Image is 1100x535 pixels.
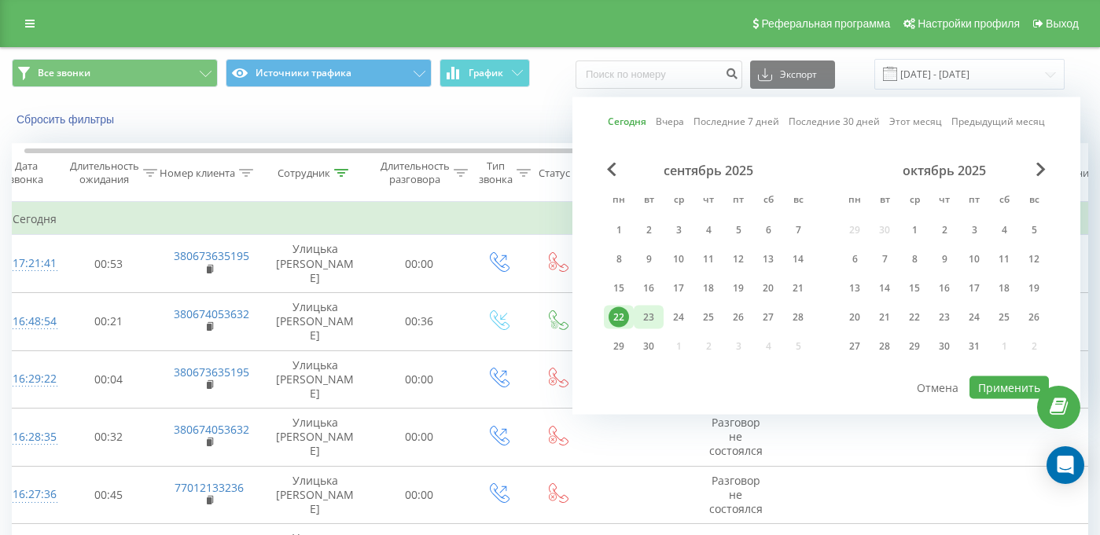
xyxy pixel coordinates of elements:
[60,350,158,409] td: 00:04
[638,307,659,328] div: 23
[260,235,370,293] td: Улицька [PERSON_NAME]
[664,247,693,271] div: ср 10 сент. 2025 г.
[964,336,984,357] div: 31
[370,350,469,409] td: 00:00
[607,163,616,177] span: Previous Month
[789,114,880,129] a: Последние 30 дней
[609,307,629,328] div: 22
[934,220,955,240] div: 2
[840,335,870,358] div: пн 27 окт. 2025 г.
[60,235,158,293] td: 00:53
[1024,307,1044,328] div: 26
[604,277,634,300] div: пн 15 сент. 2025 г.
[664,277,693,300] div: ср 17 сент. 2025 г.
[788,220,808,240] div: 7
[870,335,899,358] div: вт 28 окт. 2025 г.
[693,218,723,242] div: чт 4 сент. 2025 г.
[843,189,866,213] abbr: понедельник
[698,249,719,269] div: 11
[874,249,895,269] div: 7
[904,278,925,299] div: 15
[668,278,689,299] div: 17
[992,189,1016,213] abbr: суббота
[668,220,689,240] div: 3
[174,248,249,263] a: 380673635195
[840,306,870,329] div: пн 20 окт. 2025 г.
[929,335,959,358] div: чт 30 окт. 2025 г.
[1019,218,1049,242] div: вс 5 окт. 2025 г.
[994,249,1014,269] div: 11
[638,249,659,269] div: 9
[933,189,956,213] abbr: четверг
[844,278,865,299] div: 13
[634,277,664,300] div: вт 16 сент. 2025 г.
[698,220,719,240] div: 4
[989,218,1019,242] div: сб 4 окт. 2025 г.
[260,292,370,350] td: Улицька [PERSON_NAME]
[634,247,664,271] div: вт 9 сент. 2025 г.
[844,336,865,357] div: 27
[964,249,984,269] div: 10
[758,249,778,269] div: 13
[783,218,813,242] div: вс 7 сент. 2025 г.
[904,220,925,240] div: 1
[899,335,929,358] div: ср 29 окт. 2025 г.
[693,277,723,300] div: чт 18 сент. 2025 г.
[753,218,783,242] div: сб 6 сент. 2025 г.
[260,350,370,409] td: Улицька [PERSON_NAME]
[609,278,629,299] div: 15
[604,335,634,358] div: пн 29 сент. 2025 г.
[1046,17,1079,30] span: Выход
[929,306,959,329] div: чт 23 окт. 2025 г.
[918,17,1020,30] span: Настройки профиля
[989,306,1019,329] div: сб 25 окт. 2025 г.
[174,306,249,321] a: 380674053632
[12,59,218,87] button: Все звонки
[761,17,890,30] span: Реферальная программа
[693,306,723,329] div: чт 25 сент. 2025 г.
[959,247,989,271] div: пт 10 окт. 2025 г.
[753,247,783,271] div: сб 13 сент. 2025 г.
[994,220,1014,240] div: 4
[70,159,139,186] div: Длительность ожидания
[479,159,513,186] div: Тип звонка
[260,466,370,524] td: Улицька [PERSON_NAME]
[1024,249,1044,269] div: 12
[758,278,778,299] div: 20
[989,247,1019,271] div: сб 11 окт. 2025 г.
[870,247,899,271] div: вт 7 окт. 2025 г.
[899,277,929,300] div: ср 15 окт. 2025 г.
[959,335,989,358] div: пт 31 окт. 2025 г.
[758,220,778,240] div: 6
[697,189,720,213] abbr: четверг
[634,306,664,329] div: вт 23 сент. 2025 г.
[604,306,634,329] div: пн 22 сент. 2025 г.
[175,480,244,495] a: 77012133236
[750,60,835,89] button: Экспорт
[964,307,984,328] div: 24
[934,278,955,299] div: 16
[964,220,984,240] div: 3
[753,306,783,329] div: сб 27 сент. 2025 г.
[1024,278,1044,299] div: 19
[664,306,693,329] div: ср 24 сент. 2025 г.
[994,307,1014,328] div: 25
[904,336,925,357] div: 29
[874,278,895,299] div: 14
[728,249,749,269] div: 12
[370,235,469,293] td: 00:00
[38,67,90,79] span: Все звонки
[370,466,469,524] td: 00:00
[13,364,44,394] div: 16:29:22
[13,422,44,453] div: 16:28:35
[1019,247,1049,271] div: вс 12 окт. 2025 г.
[870,277,899,300] div: вт 14 окт. 2025 г.
[174,422,249,437] a: 380674053632
[638,220,659,240] div: 2
[929,277,959,300] div: чт 16 окт. 2025 г.
[788,307,808,328] div: 28
[260,409,370,467] td: Улицька [PERSON_NAME]
[634,335,664,358] div: вт 30 сент. 2025 г.
[844,307,865,328] div: 20
[904,249,925,269] div: 8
